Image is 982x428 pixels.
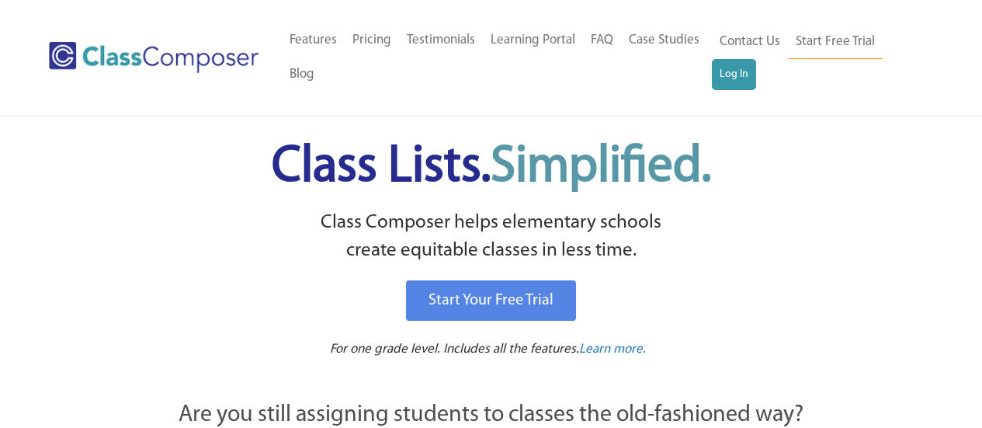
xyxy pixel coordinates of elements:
[93,209,890,266] p: Class Composer helps elementary schools create equitable classes in less time.
[788,25,883,60] a: Start Free Trial
[282,23,712,92] nav: Header Menu
[282,23,345,57] a: Features
[345,23,399,57] a: Pricing
[49,42,259,73] img: Class Composer
[483,23,583,57] a: Learning Portal
[579,340,646,360] a: Learn more.
[621,23,707,57] a: Case Studies
[579,343,646,356] span: Learn more.
[429,293,553,308] span: Start Your Free Trial
[712,59,756,90] a: Log In
[406,280,576,321] a: Start Your Free Trial
[399,23,483,57] a: Testimonials
[272,142,711,193] span: Class Lists.
[583,23,621,57] a: FAQ
[712,25,921,90] nav: Header Menu
[712,25,788,59] a: Contact Us
[330,343,579,356] span: For one grade level. Includes all the features.
[491,142,711,193] span: Simplified.
[282,57,322,92] a: Blog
